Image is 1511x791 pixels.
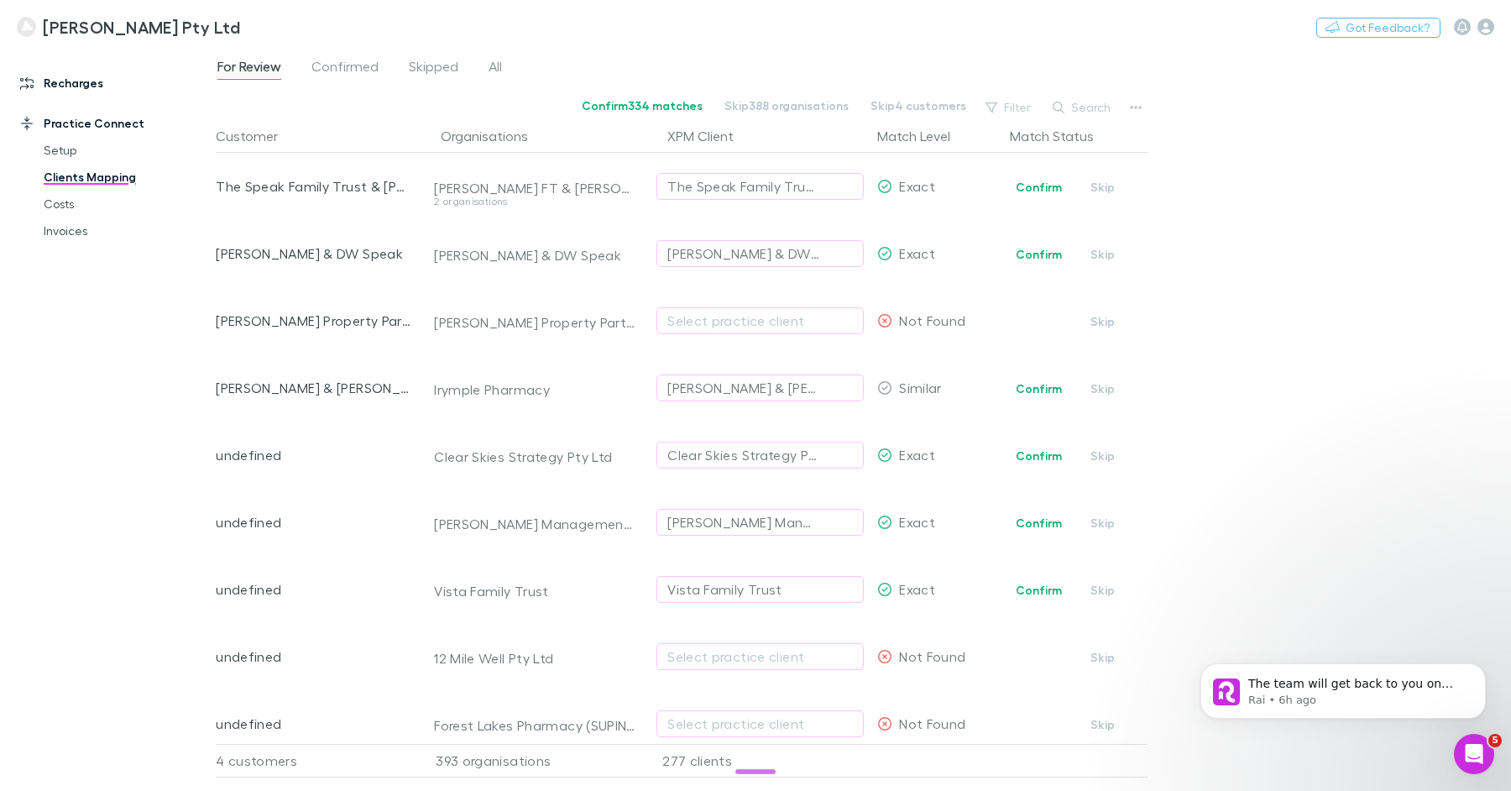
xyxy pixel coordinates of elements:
button: Filter [977,97,1041,118]
div: Select practice client [667,647,853,667]
div: undefined [216,690,410,757]
div: undefined [216,489,410,556]
span: Skipped [409,58,458,80]
div: Forest Lakes Pharmacy (SUPIN16) [434,717,637,734]
div: 12 Mile Well Pty Ltd [434,650,637,667]
button: [PERSON_NAME] Management Pty Ltd [656,509,864,536]
button: Search [1044,97,1121,118]
div: 393 organisations [417,744,644,778]
button: Skip [1075,446,1129,466]
button: Confirm [1005,177,1073,197]
button: Skip [1075,580,1129,600]
div: Clear Skies Strategy Pty Ltd [667,445,819,465]
div: Select practice client [667,311,853,331]
div: [PERSON_NAME] Management Pty Ltd [434,516,637,532]
button: Skip [1075,312,1129,332]
div: undefined [216,623,410,690]
button: Customer [216,119,298,153]
button: Skip [1075,513,1129,533]
button: The Speak Family Trust & [PERSON_NAME] Trust & [PERSON_NAME] Family Trust & [PERSON_NAME] Family ... [656,173,864,200]
button: Select practice client [656,307,864,334]
div: The Speak Family Trust & [PERSON_NAME] Trust & [PERSON_NAME] Family Trust & [PERSON_NAME] Family ... [667,176,819,196]
a: Setup [27,137,212,164]
span: Confirmed [311,58,379,80]
button: XPM Client [667,119,754,153]
button: Skip [1075,715,1129,735]
button: Clear Skies Strategy Pty Ltd [656,442,864,469]
div: The Speak Family Trust & [PERSON_NAME] Trust & [PERSON_NAME] Family Trust & [PERSON_NAME] Family ... [216,153,410,220]
div: undefined [216,422,410,489]
a: Invoices [27,217,212,244]
div: Clear Skies Strategy Pty Ltd [434,448,637,465]
span: For Review [217,58,281,80]
div: [PERSON_NAME] & DW Speak [434,247,637,264]
span: Not Found [899,312,965,328]
h3: [PERSON_NAME] Pty Ltd [43,17,240,37]
button: Confirm [1005,244,1073,265]
a: Practice Connect [3,110,212,137]
button: Skip [1075,244,1129,265]
button: [PERSON_NAME] & [PERSON_NAME] [656,375,864,401]
button: [PERSON_NAME] & DW Speak [656,240,864,267]
a: Clients Mapping [27,164,212,191]
button: Confirm [1005,379,1073,399]
div: Select practice client [667,714,853,734]
span: Not Found [899,648,965,664]
div: [PERSON_NAME] FT & [PERSON_NAME] FT & [PERSON_NAME] FT & Speak FT (BROTK68) • No 2 Spearwood Prop... [434,180,637,196]
a: [PERSON_NAME] Pty Ltd [7,7,250,47]
a: Recharges [3,70,212,97]
button: Skip388 organisations [714,96,860,116]
img: Marshall Michael Pty Ltd's Logo [17,17,36,37]
div: [PERSON_NAME] Property Partnership [216,287,410,354]
span: All [489,58,502,80]
button: Skip [1075,647,1129,668]
div: [PERSON_NAME] Management Pty Ltd [667,512,819,532]
button: Confirm334 matches [571,96,714,116]
button: Skip [1075,177,1129,197]
span: Exact [899,245,935,261]
button: Confirm [1005,580,1073,600]
button: Select practice client [656,643,864,670]
div: [PERSON_NAME] & [PERSON_NAME] [667,378,819,398]
div: 277 clients [644,744,871,778]
span: Similar [899,380,942,395]
div: [PERSON_NAME] & [PERSON_NAME] [216,354,410,422]
button: Match Level [877,119,970,153]
button: Confirm [1005,513,1073,533]
button: Vista Family Trust [656,576,864,603]
iframe: Intercom live chat [1454,734,1494,774]
button: Skip [1075,379,1129,399]
span: Exact [899,581,935,597]
div: [PERSON_NAME] & DW Speak [667,244,819,264]
div: [PERSON_NAME] & DW Speak [216,220,410,287]
button: Select practice client [656,710,864,737]
iframe: Intercom notifications message [1175,628,1511,746]
button: Got Feedback? [1316,18,1440,38]
span: Exact [899,514,935,530]
span: Not Found [899,715,965,731]
button: Confirm [1005,446,1073,466]
div: [PERSON_NAME] Property Partnership [434,314,637,331]
div: Vista Family Trust [667,579,782,600]
div: 4 customers [216,744,417,778]
button: Skip4 customers [860,96,977,116]
div: Irymple Pharmacy [434,381,637,398]
button: Match Status [1010,119,1114,153]
span: Exact [899,447,935,463]
span: 5 [1488,734,1502,747]
span: Exact [899,178,935,194]
button: Organisations [441,119,548,153]
a: Costs [27,191,212,217]
div: undefined [216,556,410,623]
div: Vista Family Trust [434,583,637,600]
div: 2 organisations [434,196,637,207]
